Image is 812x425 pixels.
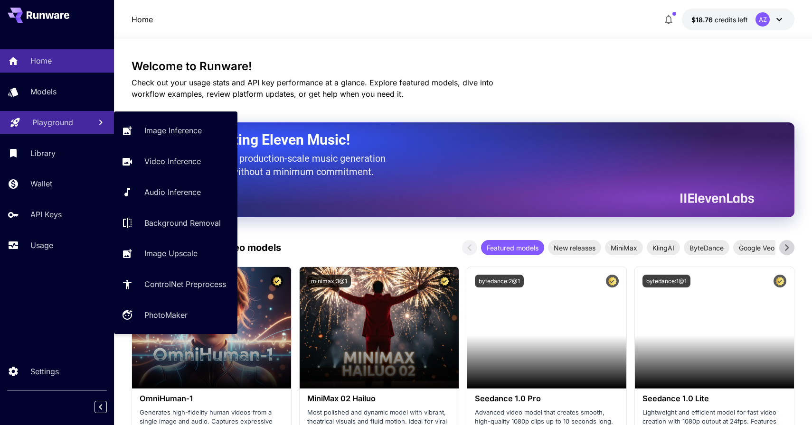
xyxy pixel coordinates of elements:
[155,152,393,178] p: The only way to get production-scale music generation from Eleven Labs without a minimum commitment.
[102,398,114,416] div: Collapse sidebar
[114,304,237,327] a: PhotoMaker
[144,125,202,136] p: Image Inference
[733,243,780,253] span: Google Veo
[548,243,601,253] span: New releases
[94,401,107,413] button: Collapse sidebar
[114,211,237,234] a: Background Removal
[114,242,237,265] a: Image Upscale
[307,275,351,287] button: minimax:3@1
[144,278,226,290] p: ControlNet Preprocess
[271,275,283,287] button: Certified Model – Vetted for best performance and includes a commercial license.
[30,209,62,220] p: API Keys
[606,275,619,287] button: Certified Model – Vetted for best performance and includes a commercial license.
[30,148,56,159] p: Library
[691,15,748,25] div: $18.75503
[144,186,201,198] p: Audio Inference
[30,86,57,97] p: Models
[475,275,524,287] button: bytedance:2@1
[144,156,201,167] p: Video Inference
[682,9,794,30] button: $18.75503
[715,16,748,24] span: credits left
[32,117,73,128] p: Playground
[144,248,198,259] p: Image Upscale
[467,267,626,388] img: alt
[144,217,221,229] p: Background Removal
[114,273,237,296] a: ControlNet Preprocess
[114,150,237,173] a: Video Inference
[307,394,451,403] h3: MiniMax 02 Hailuo
[755,12,770,27] div: AZ
[140,394,283,403] h3: OmniHuman‑1
[481,243,544,253] span: Featured models
[144,309,188,321] p: PhotoMaker
[132,14,153,25] nav: breadcrumb
[30,366,59,377] p: Settings
[438,275,451,287] button: Certified Model – Vetted for best performance and includes a commercial license.
[114,181,237,204] a: Audio Inference
[30,178,52,189] p: Wallet
[30,240,53,251] p: Usage
[691,16,715,24] span: $18.76
[605,243,643,253] span: MiniMax
[132,60,795,73] h3: Welcome to Runware!
[475,394,619,403] h3: Seedance 1.0 Pro
[155,131,747,149] h2: Now Supporting Eleven Music!
[300,267,459,388] img: alt
[684,243,729,253] span: ByteDance
[642,394,786,403] h3: Seedance 1.0 Lite
[635,267,794,388] img: alt
[132,14,153,25] p: Home
[132,78,493,99] span: Check out your usage stats and API key performance at a glance. Explore featured models, dive int...
[774,275,786,287] button: Certified Model – Vetted for best performance and includes a commercial license.
[30,55,52,66] p: Home
[642,275,690,287] button: bytedance:1@1
[647,243,680,253] span: KlingAI
[114,119,237,142] a: Image Inference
